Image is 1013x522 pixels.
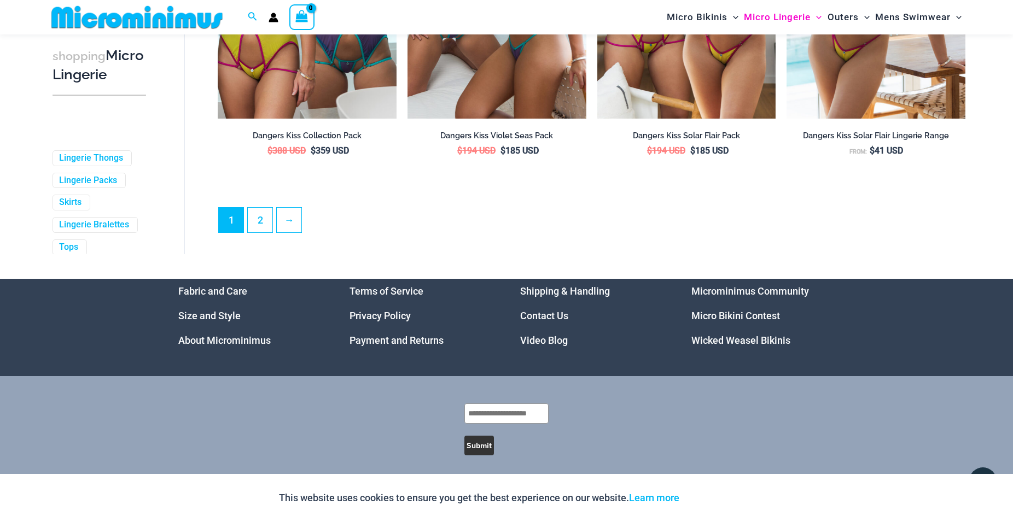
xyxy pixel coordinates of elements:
[248,208,272,232] a: Page 2
[218,131,397,145] a: Dangers Kiss Collection Pack
[741,3,824,31] a: Micro LingerieMenu ToggleMenu Toggle
[500,145,505,156] span: $
[662,2,966,33] nav: Site Navigation
[178,279,322,353] nav: Menu
[787,131,965,141] h2: Dangers Kiss Solar Flair Lingerie Range
[872,3,964,31] a: Mens SwimwearMenu ToggleMenu Toggle
[53,49,106,63] span: shopping
[787,131,965,145] a: Dangers Kiss Solar Flair Lingerie Range
[667,3,727,31] span: Micro Bikinis
[178,285,247,297] a: Fabric and Care
[691,310,780,321] a: Micro Bikini Contest
[647,145,685,156] bdi: 194 USD
[457,145,496,156] bdi: 194 USD
[178,310,241,321] a: Size and Style
[311,145,316,156] span: $
[350,335,444,346] a: Payment and Returns
[53,46,146,84] h3: Micro Lingerie
[691,335,790,346] a: Wicked Weasel Bikinis
[520,279,664,353] nav: Menu
[870,145,903,156] bdi: 41 USD
[59,175,117,186] a: Lingerie Packs
[849,148,867,155] span: From:
[311,145,349,156] bdi: 359 USD
[59,242,78,253] a: Tops
[248,10,258,24] a: Search icon link
[811,3,822,31] span: Menu Toggle
[500,145,539,156] bdi: 185 USD
[691,279,835,353] nav: Menu
[277,208,301,232] a: →
[47,5,227,30] img: MM SHOP LOGO FLAT
[828,3,859,31] span: Outers
[859,3,870,31] span: Menu Toggle
[464,436,494,455] button: Submit
[219,208,243,232] span: Page 1
[350,285,423,297] a: Terms of Service
[690,145,695,156] span: $
[597,131,776,141] h2: Dangers Kiss Solar Flair Pack
[691,279,835,353] aside: Footer Widget 4
[875,3,951,31] span: Mens Swimwear
[520,285,610,297] a: Shipping & Handling
[59,219,129,231] a: Lingerie Bralettes
[727,3,738,31] span: Menu Toggle
[647,145,652,156] span: $
[269,13,278,22] a: Account icon link
[520,279,664,353] aside: Footer Widget 3
[690,145,729,156] bdi: 185 USD
[457,145,462,156] span: $
[825,3,872,31] a: OutersMenu ToggleMenu Toggle
[407,131,586,141] h2: Dangers Kiss Violet Seas Pack
[597,131,776,145] a: Dangers Kiss Solar Flair Pack
[178,335,271,346] a: About Microminimus
[267,145,272,156] span: $
[520,310,568,321] a: Contact Us
[218,131,397,141] h2: Dangers Kiss Collection Pack
[279,490,679,506] p: This website uses cookies to ensure you get the best experience on our website.
[870,145,875,156] span: $
[629,492,679,503] a: Learn more
[59,153,123,164] a: Lingerie Thongs
[218,207,965,239] nav: Product Pagination
[350,279,493,353] aside: Footer Widget 2
[407,131,586,145] a: Dangers Kiss Violet Seas Pack
[691,285,809,297] a: Microminimus Community
[267,145,306,156] bdi: 388 USD
[520,335,568,346] a: Video Blog
[350,279,493,353] nav: Menu
[744,3,811,31] span: Micro Lingerie
[59,197,81,208] a: Skirts
[289,4,315,30] a: View Shopping Cart, empty
[951,3,962,31] span: Menu Toggle
[688,485,734,511] button: Accept
[350,310,411,321] a: Privacy Policy
[178,279,322,353] aside: Footer Widget 1
[664,3,741,31] a: Micro BikinisMenu ToggleMenu Toggle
